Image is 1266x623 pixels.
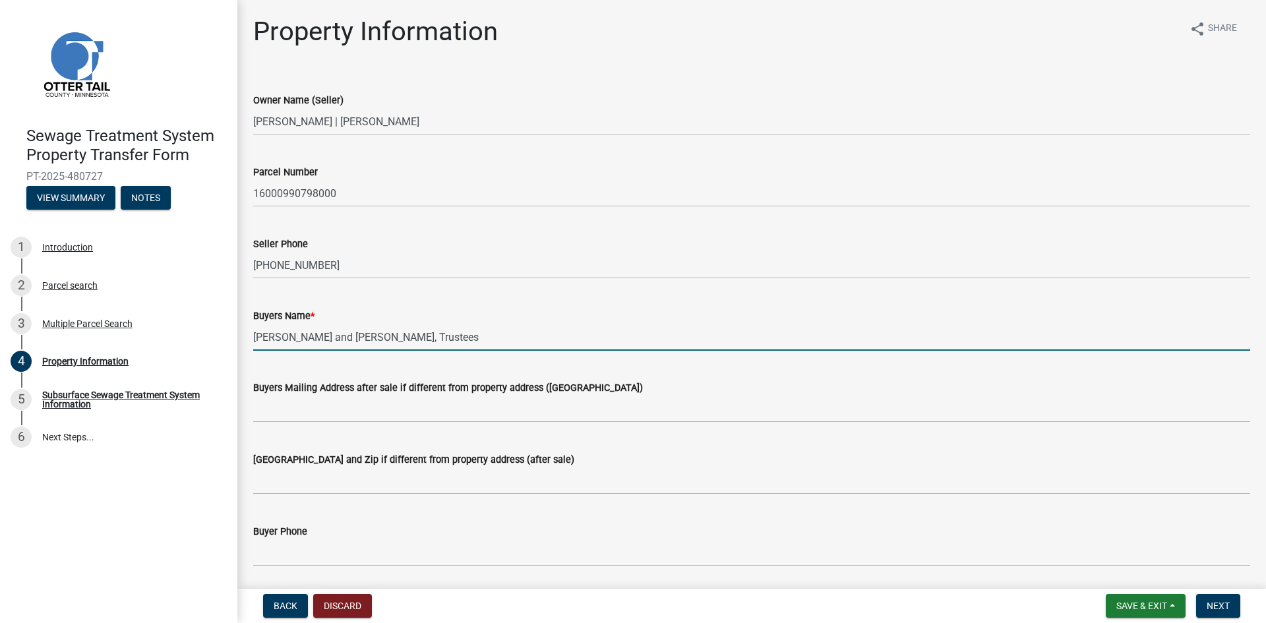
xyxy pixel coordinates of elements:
[11,351,32,372] div: 4
[11,427,32,448] div: 6
[11,275,32,296] div: 2
[1196,594,1240,618] button: Next
[253,16,498,47] h1: Property Information
[42,281,98,290] div: Parcel search
[1116,601,1167,611] span: Save & Exit
[42,243,93,252] div: Introduction
[253,456,574,465] label: [GEOGRAPHIC_DATA] and Zip if different from property address (after sale)
[253,527,307,537] label: Buyer Phone
[26,170,211,183] span: PT-2025-480727
[26,186,115,210] button: View Summary
[253,312,315,321] label: Buyers Name
[1190,21,1205,37] i: share
[11,389,32,410] div: 5
[1179,16,1248,42] button: shareShare
[1207,601,1230,611] span: Next
[253,96,344,105] label: Owner Name (Seller)
[26,14,125,113] img: Otter Tail County, Minnesota
[253,168,318,177] label: Parcel Number
[263,594,308,618] button: Back
[26,127,227,165] h4: Sewage Treatment System Property Transfer Form
[1106,594,1186,618] button: Save & Exit
[42,357,129,366] div: Property Information
[42,390,216,409] div: Subsurface Sewage Treatment System Information
[26,193,115,204] wm-modal-confirm: Summary
[11,237,32,258] div: 1
[11,313,32,334] div: 3
[253,240,308,249] label: Seller Phone
[274,601,297,611] span: Back
[42,319,133,328] div: Multiple Parcel Search
[121,186,171,210] button: Notes
[253,384,643,393] label: Buyers Mailing Address after sale if different from property address ([GEOGRAPHIC_DATA])
[313,594,372,618] button: Discard
[1208,21,1237,37] span: Share
[121,193,171,204] wm-modal-confirm: Notes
